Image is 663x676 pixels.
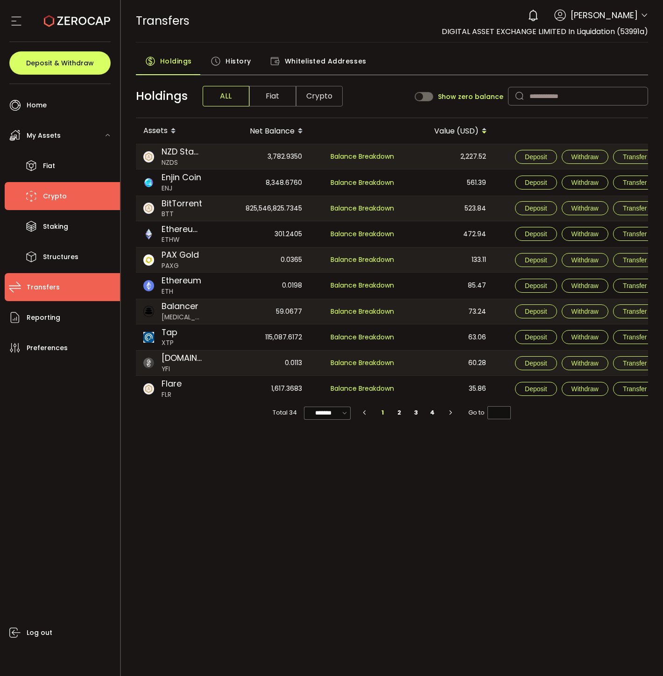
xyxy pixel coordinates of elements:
span: Deposit [525,230,547,238]
span: Balance Breakdown [331,178,394,187]
button: Transfer [613,150,657,164]
span: Deposit & Withdraw [26,60,94,66]
span: PAXG [162,261,199,271]
button: Withdraw [562,356,608,370]
span: Withdraw [571,153,599,161]
button: Withdraw [562,227,608,241]
span: Balance Breakdown [331,307,394,316]
span: Balance Breakdown [331,332,394,342]
div: 301.2405 [219,221,310,247]
div: 1,617.3683 [219,376,310,401]
span: Holdings [136,87,188,105]
img: bal_portfolio.png [143,306,155,317]
button: Deposit [515,304,557,318]
span: Deposit [525,179,547,186]
span: ALL [203,86,249,106]
span: Balance Breakdown [331,255,394,264]
span: Home [27,99,47,112]
span: EthereumPoW [162,223,202,236]
span: YFI [162,365,202,374]
div: 561.39 [402,169,494,195]
button: Deposit [515,176,557,190]
div: Net Balance [219,123,310,139]
div: Value (USD) [402,123,494,139]
li: 3 [408,406,424,419]
div: 0.0198 [219,273,310,298]
span: Withdraw [571,333,599,341]
button: Transfer [613,227,657,241]
img: xtp_portfolio.png [143,332,155,343]
span: Withdraw [571,256,599,264]
span: Crypto [43,190,67,203]
button: Withdraw [562,382,608,396]
div: 35.86 [402,376,494,401]
span: Withdraw [571,308,599,315]
img: paxg_portfolio.svg [143,254,155,266]
div: 0.0113 [219,351,310,375]
span: Balance Breakdown [331,204,394,213]
li: 4 [424,406,441,419]
span: XTP [162,338,177,348]
span: Transfer [623,359,647,367]
span: Deposit [525,385,547,393]
span: [DOMAIN_NAME] [162,352,202,365]
div: 472.94 [402,221,494,247]
span: Holdings [160,52,192,70]
button: Deposit & Withdraw [9,51,111,75]
img: enj_portfolio.png [143,177,155,188]
button: Transfer [613,176,657,190]
button: Transfer [613,304,657,318]
span: Withdraw [571,385,599,393]
img: ethw_portfolio.png [143,229,155,240]
span: Structures [43,250,78,264]
span: FLR [162,390,182,400]
button: Transfer [613,356,657,370]
span: ETHW [162,235,202,245]
li: 2 [391,406,408,419]
div: 115,087.6172 [219,324,310,350]
button: Deposit [515,253,557,267]
span: Show zero balance [438,93,503,100]
span: Fiat [43,159,55,173]
span: Balance Breakdown [331,152,394,161]
span: Tap [162,326,177,339]
div: 60.28 [402,351,494,375]
div: 73.24 [402,299,494,324]
span: ENJ [162,184,201,194]
button: Deposit [515,356,557,370]
span: My Assets [27,129,61,142]
span: Transfer [623,282,647,289]
div: 523.84 [402,196,494,221]
span: Transfer [623,308,647,315]
span: PAX Gold [162,249,199,261]
div: 2,227.52 [402,144,494,169]
div: 133.11 [402,247,494,272]
button: Deposit [515,279,557,293]
span: Balance Breakdown [331,281,394,290]
div: 85.47 [402,273,494,298]
span: Ethereum [162,275,201,287]
div: Assets [136,123,219,139]
span: DIGITAL ASSET EXCHANGE LIMITED In Liquidation (53991a) [442,26,648,37]
span: Staking [43,220,68,233]
button: Withdraw [562,150,608,164]
button: Transfer [613,253,657,267]
span: NZDS [162,158,202,168]
div: 8,348.6760 [219,169,310,195]
span: Deposit [525,333,547,341]
span: ETH [162,287,201,297]
span: Go to [468,406,511,419]
span: Fiat [249,86,296,106]
span: Transfer [623,385,647,393]
img: zuPXiwguUFiBOIQyqLOiXsnnNitlx7q4LCwEbLHADjIpTka+Lip0HH8D0VTrd02z+wEAAAAASUVORK5CYII= [143,203,155,214]
img: zuPXiwguUFiBOIQyqLOiXsnnNitlx7q4LCwEbLHADjIpTka+Lip0HH8D0VTrd02z+wEAAAAASUVORK5CYII= [143,383,155,394]
span: Balancer [162,300,202,313]
button: Deposit [515,382,557,396]
span: Deposit [525,282,547,289]
button: Deposit [515,150,557,164]
span: Withdraw [571,230,599,238]
div: 825,546,825.7345 [219,196,310,221]
div: 3,782.9350 [219,144,310,169]
iframe: Chat Widget [616,631,663,676]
